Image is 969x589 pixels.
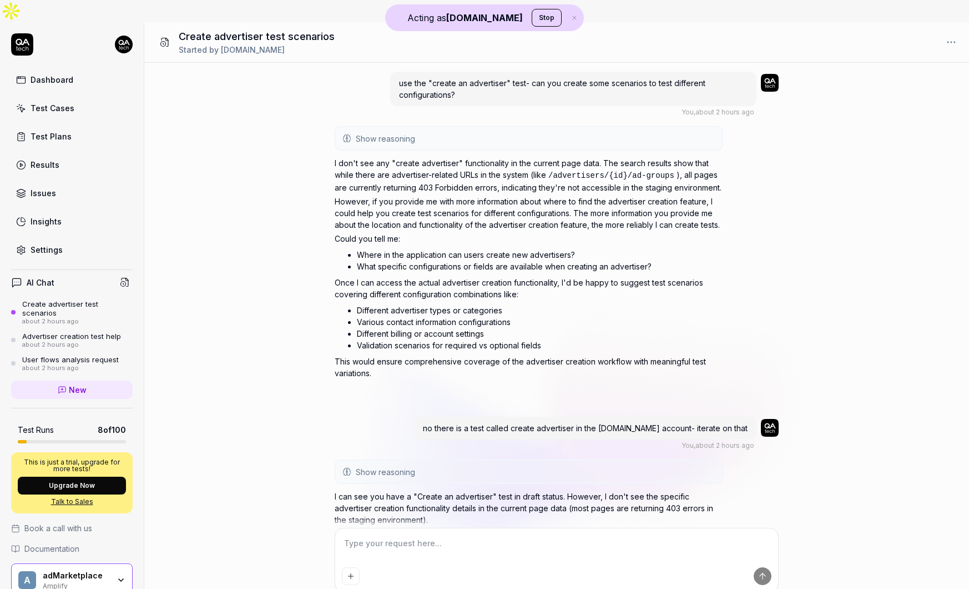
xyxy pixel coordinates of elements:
span: no there is a test called create advertiser in the [DOMAIN_NAME] account- iterate on that [423,423,748,433]
a: Book a call with us [11,522,133,534]
span: Show reasoning [356,466,415,478]
div: Test Plans [31,131,72,142]
span: Show reasoning [356,133,415,144]
span: [DOMAIN_NAME] [221,45,285,54]
div: Dashboard [31,74,73,86]
span: Book a call with us [24,522,92,534]
span: 8 of 100 [98,424,126,436]
li: Where in the application can users create new advertisers? [357,249,723,261]
div: adMarketplace [43,571,109,581]
a: Issues [11,182,133,204]
a: Insights [11,211,133,232]
p: Could you tell me: [335,233,723,244]
img: 7ccf6c19-61ad-4a6c-8811-018b02a1b829.jpg [761,74,779,92]
a: Advertiser creation test helpabout 2 hours ago [11,332,133,348]
div: Insights [31,216,62,227]
div: Issues [31,187,56,199]
a: Dashboard [11,69,133,91]
button: Show reasoning [336,127,722,149]
li: Validation scenarios for required vs optional fields [357,340,723,351]
h1: Create advertiser test scenarios [179,29,335,44]
li: Various contact information configurations [357,316,723,328]
p: However, if you provide me with more information about where to find the advertiser creation feat... [335,196,723,231]
div: Advertiser creation test help [22,332,121,341]
div: Create advertiser test scenarios [22,300,133,318]
div: Test Cases [31,102,74,114]
a: Test Cases [11,97,133,119]
li: Different advertiser types or categories [357,305,723,316]
button: Show reasoning [336,461,722,483]
div: about 2 hours ago [22,318,133,326]
a: User flows analysis requestabout 2 hours ago [11,355,133,372]
button: Stop [532,9,562,27]
img: 7ccf6c19-61ad-4a6c-8811-018b02a1b829.jpg [115,36,133,53]
div: , about 2 hours ago [682,441,754,451]
div: Started by [179,44,335,56]
h4: AI Chat [27,277,54,288]
a: Results [11,154,133,176]
a: Create advertiser test scenariosabout 2 hours ago [11,300,133,325]
p: I can see you have a "Create an advertiser" test in draft status. However, I don't see the specif... [335,491,723,526]
div: Settings [31,244,63,256]
a: Talk to Sales [18,497,126,507]
span: You [682,441,694,450]
h5: Test Runs [18,425,54,435]
span: New [69,384,87,396]
a: Settings [11,239,133,261]
div: User flows analysis request [22,355,119,364]
a: Documentation [11,543,133,555]
div: about 2 hours ago [22,365,119,372]
span: Documentation [24,543,79,555]
span: use the "create an advertiser" test- can you create some scenarios to test different configurations? [399,78,705,99]
div: , about 2 hours ago [682,107,754,117]
a: Test Plans [11,126,133,147]
button: Add attachment [342,567,360,585]
button: Upgrade Now [18,477,126,495]
li: What specific configurations or fields are available when creating an advertiser? [357,261,723,272]
p: Once I can access the actual advertiser creation functionality, I'd be happy to suggest test scen... [335,277,723,300]
span: You [682,108,694,116]
code: /advertisers/{id}/ad-groups [546,170,677,181]
img: 7ccf6c19-61ad-4a6c-8811-018b02a1b829.jpg [761,419,779,437]
p: This is just a trial, upgrade for more tests! [18,459,126,472]
a: New [11,381,133,399]
span: a [18,571,36,589]
p: This would ensure comprehensive coverage of the advertiser creation workflow with meaningful test... [335,356,723,379]
div: Results [31,159,59,171]
p: I don't see any "create advertiser" functionality in the current page data. The search results sh... [335,157,723,193]
div: about 2 hours ago [22,341,121,349]
li: Different billing or account settings [357,328,723,340]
